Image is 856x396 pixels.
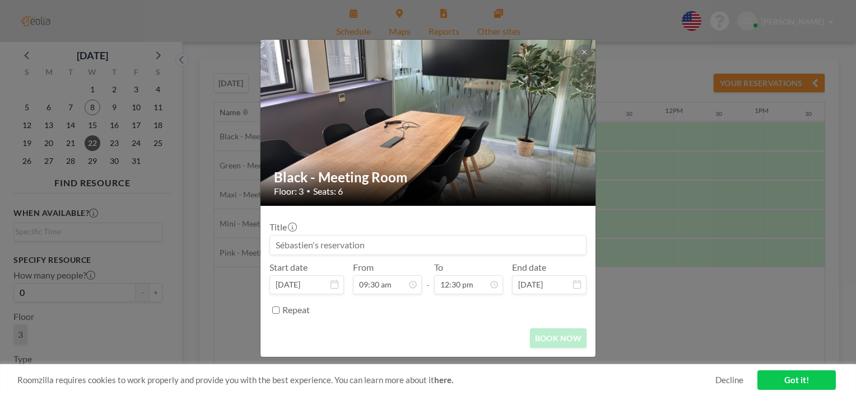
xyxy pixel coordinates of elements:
[426,266,430,290] span: -
[434,262,443,273] label: To
[269,262,308,273] label: Start date
[270,235,586,254] input: Sébastien's reservation
[512,262,546,273] label: End date
[269,221,296,233] label: Title
[353,262,374,273] label: From
[715,375,743,385] a: Decline
[757,370,836,390] a: Got it!
[306,187,310,195] span: •
[282,304,310,315] label: Repeat
[274,186,304,197] span: Floor: 3
[17,375,715,385] span: Roomzilla requires cookies to work properly and provide you with the best experience. You can lea...
[274,169,583,186] h2: Black - Meeting Room
[434,375,453,385] a: here.
[530,328,587,348] button: BOOK NOW
[313,186,343,197] span: Seats: 6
